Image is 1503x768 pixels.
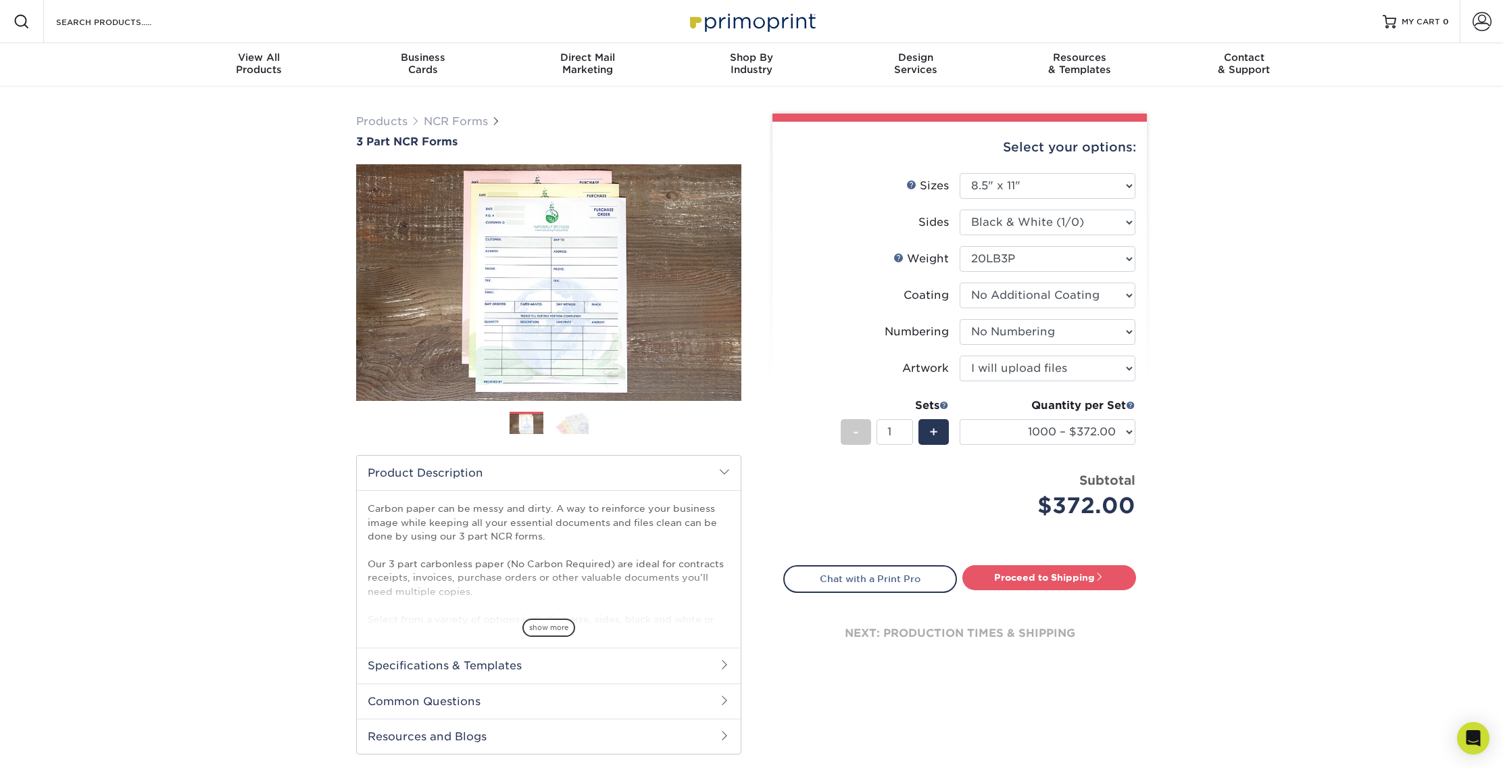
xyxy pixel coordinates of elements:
[893,251,949,267] div: Weight
[904,287,949,304] div: Coating
[833,51,997,64] span: Design
[1162,43,1326,87] a: Contact& Support
[341,51,506,64] span: Business
[1162,51,1326,76] div: & Support
[356,135,458,148] span: 3 Part NCR Forms
[506,51,670,64] span: Direct Mail
[670,51,834,76] div: Industry
[177,51,341,76] div: Products
[356,149,741,416] img: 3 Part NCR Forms 01
[1443,17,1449,26] span: 0
[906,178,949,194] div: Sizes
[670,51,834,64] span: Shop By
[368,502,730,667] p: Carbon paper can be messy and dirty. A way to reinforce your business image while keeping all you...
[684,7,819,36] img: Primoprint
[783,593,1136,674] div: next: production times & shipping
[853,422,859,442] span: -
[357,648,741,683] h2: Specifications & Templates
[833,43,997,87] a: DesignServices
[833,51,997,76] div: Services
[885,324,949,340] div: Numbering
[510,412,543,436] img: NCR Forms 01
[929,422,938,442] span: +
[997,51,1162,64] span: Resources
[424,115,488,128] a: NCR Forms
[918,214,949,231] div: Sides
[341,51,506,76] div: Cards
[902,360,949,377] div: Artwork
[1402,16,1440,28] span: MY CART
[997,51,1162,76] div: & Templates
[841,398,949,414] div: Sets
[1457,722,1489,754] div: Open Intercom Messenger
[1162,51,1326,64] span: Contact
[357,683,741,719] h2: Common Questions
[506,43,670,87] a: Direct MailMarketing
[356,115,408,128] a: Products
[962,565,1136,590] a: Proceed to Shipping
[506,51,670,76] div: Marketing
[997,43,1162,87] a: Resources& Templates
[960,398,1135,414] div: Quantity per Set
[783,565,957,592] a: Chat with a Print Pro
[357,456,741,490] h2: Product Description
[970,489,1135,522] div: $372.00
[357,719,741,754] h2: Resources and Blogs
[341,43,506,87] a: BusinessCards
[555,411,589,435] img: NCR Forms 02
[522,619,575,637] span: show more
[670,43,834,87] a: Shop ByIndustry
[177,43,341,87] a: View AllProducts
[55,14,187,30] input: SEARCH PRODUCTS.....
[1079,473,1135,487] strong: Subtotal
[356,135,741,148] a: 3 Part NCR Forms
[783,122,1136,173] div: Select your options:
[177,51,341,64] span: View All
